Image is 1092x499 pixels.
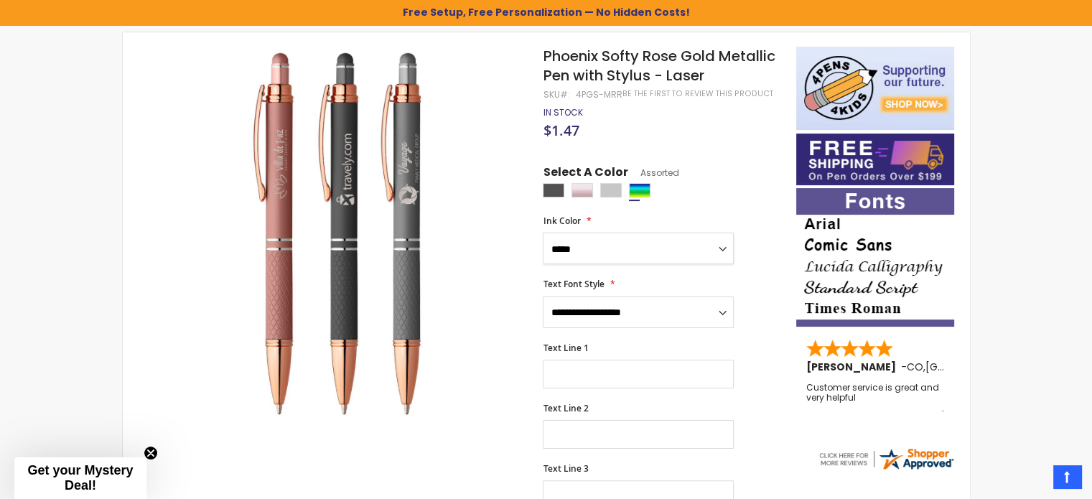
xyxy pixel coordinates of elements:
[543,215,580,227] span: Ink Color
[817,462,955,475] a: 4pens.com certificate URL
[543,88,569,101] strong: SKU
[806,360,901,374] span: [PERSON_NAME]
[151,45,523,418] img: main-mrr-phoenix-softy-rose-gold-metallic-pen-w-stylus_1.jpg
[543,106,582,118] span: In stock
[817,446,955,472] img: 4pens.com widget logo
[571,183,593,197] div: Rose Gold
[806,383,946,414] div: Customer service is great and very helpful
[622,88,773,99] a: Be the first to review this product
[627,167,678,179] span: Assorted
[14,457,146,499] div: Get your Mystery Deal!Close teaser
[600,183,622,197] div: Silver
[796,134,954,185] img: Free shipping on orders over $199
[543,46,775,85] span: Phoenix Softy Rose Gold Metallic Pen with Stylus - Laser
[543,342,588,354] span: Text Line 1
[543,402,588,414] span: Text Line 2
[907,360,923,374] span: CO
[901,360,1031,374] span: - ,
[543,164,627,184] span: Select A Color
[796,188,954,327] img: font-personalization-examples
[629,183,650,197] div: Assorted
[925,360,1031,374] span: [GEOGRAPHIC_DATA]
[144,446,158,460] button: Close teaser
[543,121,579,140] span: $1.47
[543,278,604,290] span: Text Font Style
[575,89,622,101] div: 4PGS-MRR
[796,47,954,130] img: 4pens 4 kids
[1053,465,1081,488] a: Top
[543,107,582,118] div: Availability
[543,462,588,475] span: Text Line 3
[543,183,564,197] div: Gunmetal
[27,463,133,493] span: Get your Mystery Deal!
